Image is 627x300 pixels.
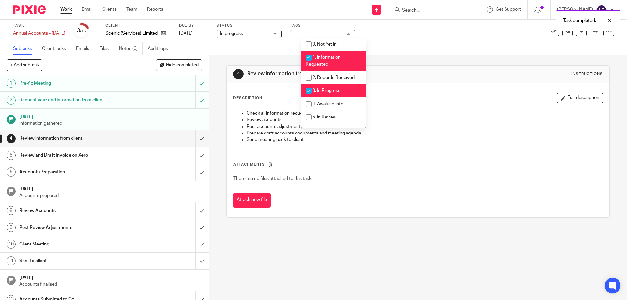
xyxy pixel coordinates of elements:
div: Annual Accounts - March 2025 [13,30,65,37]
div: 1 [7,79,16,88]
label: Tags [290,23,355,28]
a: Emails [76,42,94,55]
h1: [DATE] [19,112,202,120]
h1: [DATE] [19,273,202,281]
div: 3 [77,27,86,35]
a: Clients [102,6,117,13]
label: Due by [179,23,208,28]
div: 4 [7,134,16,143]
h1: Review and Draft Invoice on Xero [19,150,132,160]
small: /16 [80,29,86,33]
a: Files [99,42,114,55]
a: Work [60,6,72,13]
span: Hide completed [166,63,199,68]
h1: Review Accounts [19,206,132,215]
span: There are no files attached to this task. [233,176,312,181]
a: Subtasks [13,42,37,55]
a: Email [82,6,92,13]
div: 4 [233,69,244,79]
span: 1. Information Requested [306,55,341,67]
span: In progress [220,31,243,36]
p: Accounts prepared [19,192,202,199]
p: Task completed. [563,17,596,24]
p: Information gathered [19,120,202,127]
h1: Sent to client [19,256,132,266]
h1: Post Review Adjustments [19,223,132,232]
div: 11 [7,256,16,265]
p: Check all information requested has been received [247,110,602,117]
div: Instructions [571,71,603,77]
a: Team [126,6,137,13]
label: Client [105,23,171,28]
div: 5 [7,151,16,160]
button: Edit description [557,93,603,103]
p: Description [233,95,262,101]
p: Accounts finalised [19,281,202,288]
span: [DATE] [179,31,193,36]
p: Scenic (Services) Limited [105,30,158,37]
p: Send meeting pack to client [247,136,602,143]
a: Reports [147,6,163,13]
h1: Accounts Preparation [19,167,132,177]
span: 3. In Progress [313,88,340,93]
h1: Request year end information from client [19,95,132,105]
span: Attachments [233,163,265,166]
h1: Review information from client [19,134,132,143]
h1: [DATE] [19,184,202,192]
div: 9 [7,223,16,232]
div: Annual Accounts - [DATE] [13,30,65,37]
img: svg%3E [596,5,607,15]
a: Audit logs [148,42,173,55]
button: + Add subtask [7,59,42,71]
label: Status [217,23,282,28]
span: 5. In Review [313,115,336,119]
h1: Client Meeting [19,239,132,249]
button: Attach new file [233,193,271,208]
span: 4. Awaiting Info [313,102,343,106]
div: 6 [7,167,16,177]
p: Review accounts [247,117,602,123]
span: 2. Records Received [313,75,355,80]
h1: Pre-YE Meeting [19,78,132,88]
p: Post accounts adjustment journals onto client software [247,123,602,130]
h1: Review information from client [247,71,432,77]
span: 0. Not Yet In [313,42,337,47]
a: Notes (0) [119,42,143,55]
div: 8 [7,206,16,215]
div: 2 [7,96,16,105]
p: Prepare draft accounts documents and meeting agenda [247,130,602,136]
div: 10 [7,240,16,249]
img: Pixie [13,5,46,14]
button: Hide completed [156,59,202,71]
label: Task [13,23,65,28]
a: Client tasks [42,42,71,55]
